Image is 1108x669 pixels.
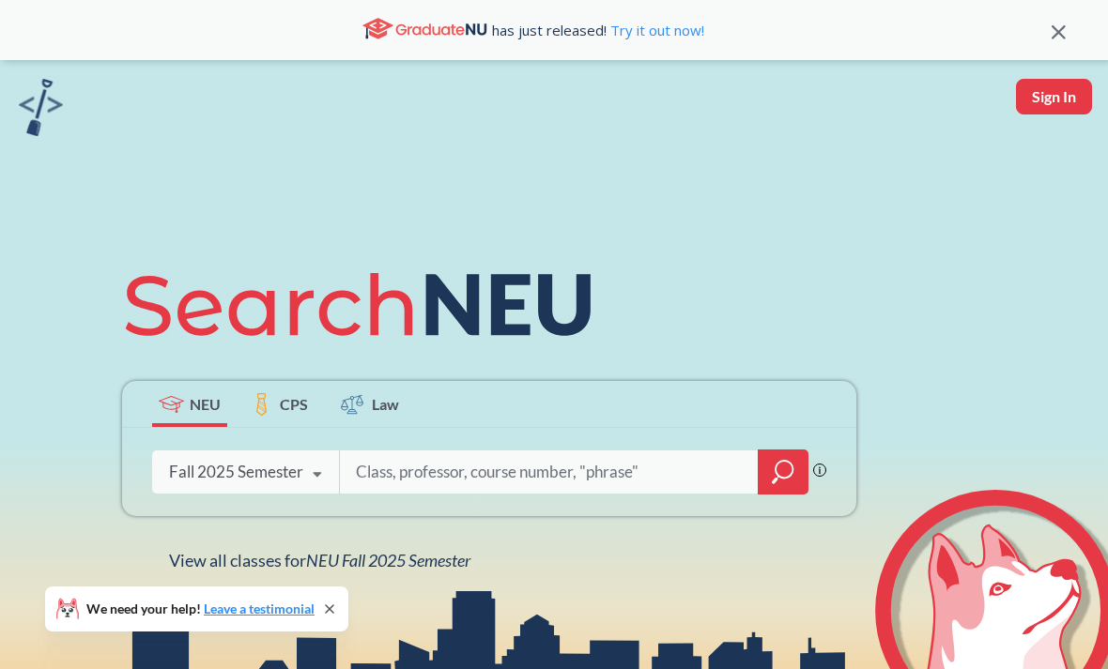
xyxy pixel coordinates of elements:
[492,20,704,40] span: has just released!
[354,452,745,492] input: Class, professor, course number, "phrase"
[1016,79,1092,114] button: Sign In
[306,550,470,570] span: NEU Fall 2025 Semester
[19,79,63,136] img: sandbox logo
[169,550,470,570] span: View all classes for
[280,393,308,415] span: CPS
[607,21,704,39] a: Try it out now!
[190,393,221,415] span: NEU
[19,79,63,142] a: sandbox logo
[169,462,303,482] div: Fall 2025 Semester
[86,602,315,616] span: We need your help!
[372,393,399,415] span: Law
[204,601,315,616] a: Leave a testimonial
[772,459,794,485] svg: magnifying glass
[758,449,808,494] div: magnifying glass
